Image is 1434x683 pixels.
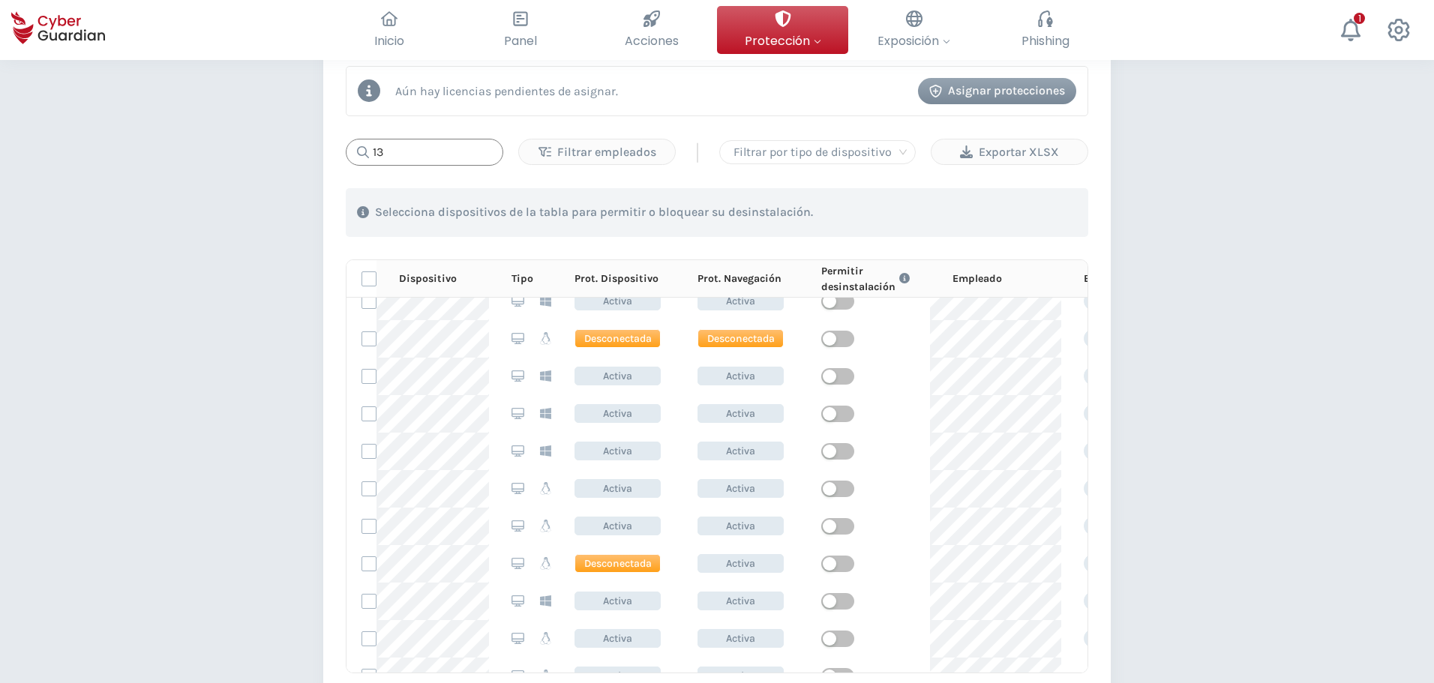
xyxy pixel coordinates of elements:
[848,6,979,54] button: Exposición
[586,6,717,54] button: Acciones
[697,517,784,535] span: Activa
[697,292,784,310] span: Activa
[952,271,1061,286] div: Empleado
[574,329,661,348] span: Desconectada
[574,367,661,385] span: Activa
[530,143,664,161] div: Filtrar empleados
[694,141,700,163] span: |
[697,592,784,610] span: Activa
[574,292,661,310] span: Activa
[745,31,821,50] span: Protección
[697,554,784,573] span: Activa
[697,271,798,286] div: Prot. Navegación
[574,517,661,535] span: Activa
[918,78,1076,104] button: Asignar protecciones
[1354,13,1365,24] div: 1
[574,442,661,460] span: Activa
[346,139,503,166] input: Buscar...
[979,6,1111,54] button: Phishing
[821,263,930,295] div: Permitir desinstalación
[375,205,813,220] p: Selecciona dispositivos de la tabla para permitir o bloquear su desinstalación.
[574,404,661,423] span: Activa
[511,271,552,286] div: Tipo
[395,84,618,98] p: Aún hay licencias pendientes de asignar.
[454,6,586,54] button: Panel
[574,554,661,573] span: Desconectada
[697,367,784,385] span: Activa
[323,6,454,54] button: Inicio
[574,592,661,610] span: Activa
[877,31,950,50] span: Exposición
[697,629,784,648] span: Activa
[697,404,784,423] span: Activa
[504,31,537,50] span: Panel
[943,143,1076,161] div: Exportar XLSX
[697,329,784,348] span: Desconectada
[625,31,679,50] span: Acciones
[931,139,1088,165] button: Exportar XLSX
[574,629,661,648] span: Activa
[1084,271,1227,286] div: Etiquetas
[399,271,489,286] div: Dispositivo
[374,31,404,50] span: Inicio
[574,271,675,286] div: Prot. Dispositivo
[518,139,676,165] button: Filtrar empleados
[895,263,913,295] button: Link to FAQ information
[717,6,848,54] button: Protección
[1021,31,1069,50] span: Phishing
[929,82,1065,100] div: Asignar protecciones
[574,479,661,498] span: Activa
[697,479,784,498] span: Activa
[697,442,784,460] span: Activa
